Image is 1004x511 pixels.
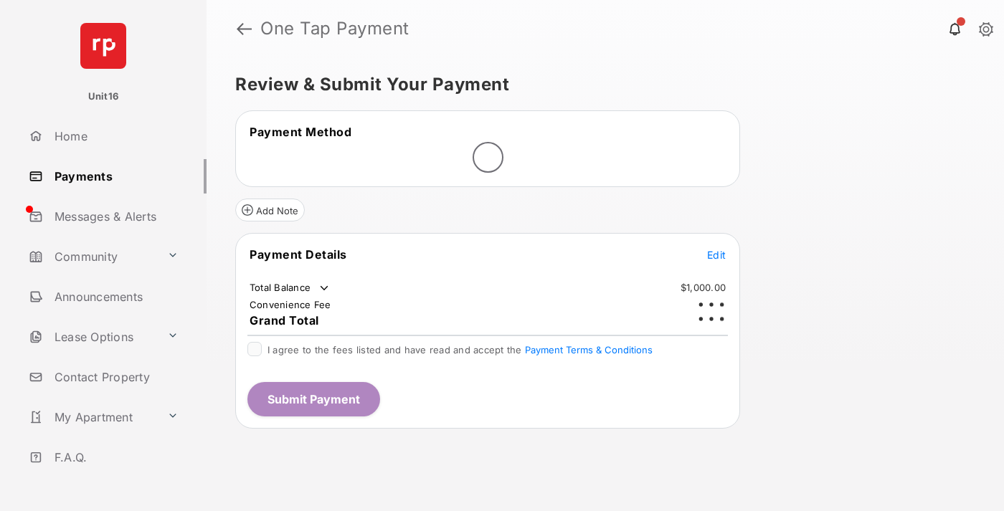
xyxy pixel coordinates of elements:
[23,320,161,354] a: Lease Options
[250,247,347,262] span: Payment Details
[23,199,207,234] a: Messages & Alerts
[249,298,332,311] td: Convenience Fee
[680,281,726,294] td: $1,000.00
[707,249,726,261] span: Edit
[250,125,351,139] span: Payment Method
[267,344,653,355] span: I agree to the fees listed and have read and accept the
[23,360,207,394] a: Contact Property
[88,90,119,104] p: Unit16
[250,313,319,328] span: Grand Total
[23,159,207,194] a: Payments
[23,239,161,274] a: Community
[23,280,207,314] a: Announcements
[525,344,653,355] button: I agree to the fees listed and have read and accept the
[235,199,305,221] button: Add Note
[23,440,207,474] a: F.A.Q.
[23,400,161,434] a: My Apartment
[235,76,964,93] h5: Review & Submit Your Payment
[707,247,726,262] button: Edit
[23,119,207,153] a: Home
[249,281,331,295] td: Total Balance
[80,23,126,69] img: svg+xml;base64,PHN2ZyB4bWxucz0iaHR0cDovL3d3dy53My5vcmcvMjAwMC9zdmciIHdpZHRoPSI2NCIgaGVpZ2h0PSI2NC...
[260,20,409,37] strong: One Tap Payment
[247,382,380,416] button: Submit Payment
